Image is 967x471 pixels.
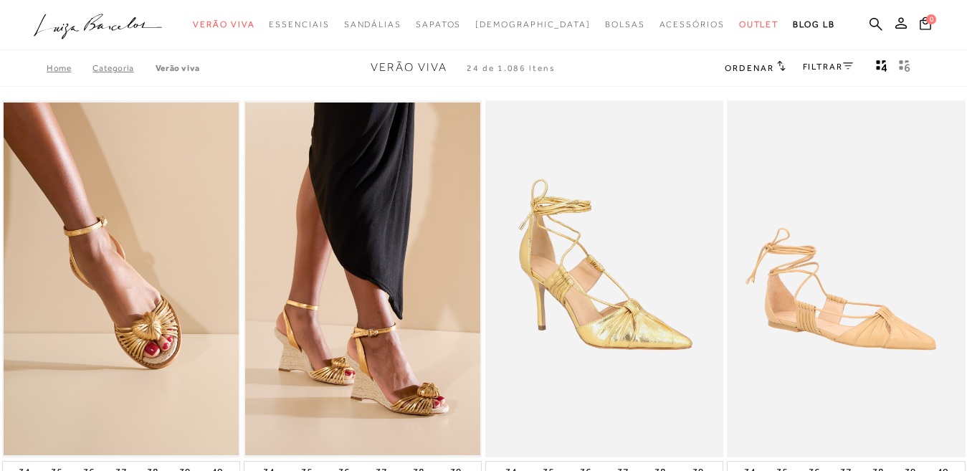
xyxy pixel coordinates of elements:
a: FILTRAR [803,62,853,72]
a: SCARPIN SALTO ALTO EM METALIZADO OURO COM AMARRAÇÃO SCARPIN SALTO ALTO EM METALIZADO OURO COM AMA... [487,103,722,455]
img: SCARPIN SALTO ALTO EM METALIZADO OURO COM AMARRAÇÃO [487,103,722,455]
a: categoryNavScreenReaderText [739,11,779,38]
span: Bolsas [605,19,645,29]
img: SANDÁLIA ANABELA OURO COM SALTO ALTO EM JUTA [245,103,480,455]
span: Sandálias [344,19,401,29]
a: categoryNavScreenReaderText [344,11,401,38]
span: Ordenar [725,63,773,73]
span: Essenciais [269,19,329,29]
a: SANDÁLIA ANABELA OURO COM SALTO ALTO EM JUTA SANDÁLIA ANABELA OURO COM SALTO ALTO EM JUTA [245,103,480,455]
a: Verão Viva [156,63,200,73]
span: Verão Viva [371,61,447,74]
span: Outlet [739,19,779,29]
a: Home [47,63,92,73]
button: gridText6Desc [895,59,915,77]
a: categoryNavScreenReaderText [269,11,329,38]
a: SAPATILHA EM COURO BEGE AREIA COM AMARRAÇÃO SAPATILHA EM COURO BEGE AREIA COM AMARRAÇÃO [728,103,963,455]
a: noSubCategoriesText [475,11,591,38]
span: BLOG LB [793,19,834,29]
span: Sapatos [416,19,461,29]
button: 0 [915,16,935,35]
a: RASTEIRA OURO COM SOLADO EM JUTÁ RASTEIRA OURO COM SOLADO EM JUTÁ [4,103,239,455]
a: BLOG LB [793,11,834,38]
a: categoryNavScreenReaderText [193,11,254,38]
img: RASTEIRA OURO COM SOLADO EM JUTÁ [4,103,239,455]
button: Mostrar 4 produtos por linha [872,59,892,77]
span: Verão Viva [193,19,254,29]
a: categoryNavScreenReaderText [416,11,461,38]
span: [DEMOGRAPHIC_DATA] [475,19,591,29]
a: categoryNavScreenReaderText [605,11,645,38]
span: Acessórios [659,19,725,29]
span: 0 [926,14,936,24]
a: categoryNavScreenReaderText [659,11,725,38]
img: SAPATILHA EM COURO BEGE AREIA COM AMARRAÇÃO [728,103,963,455]
span: 24 de 1.086 itens [467,63,556,73]
a: Categoria [92,63,155,73]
